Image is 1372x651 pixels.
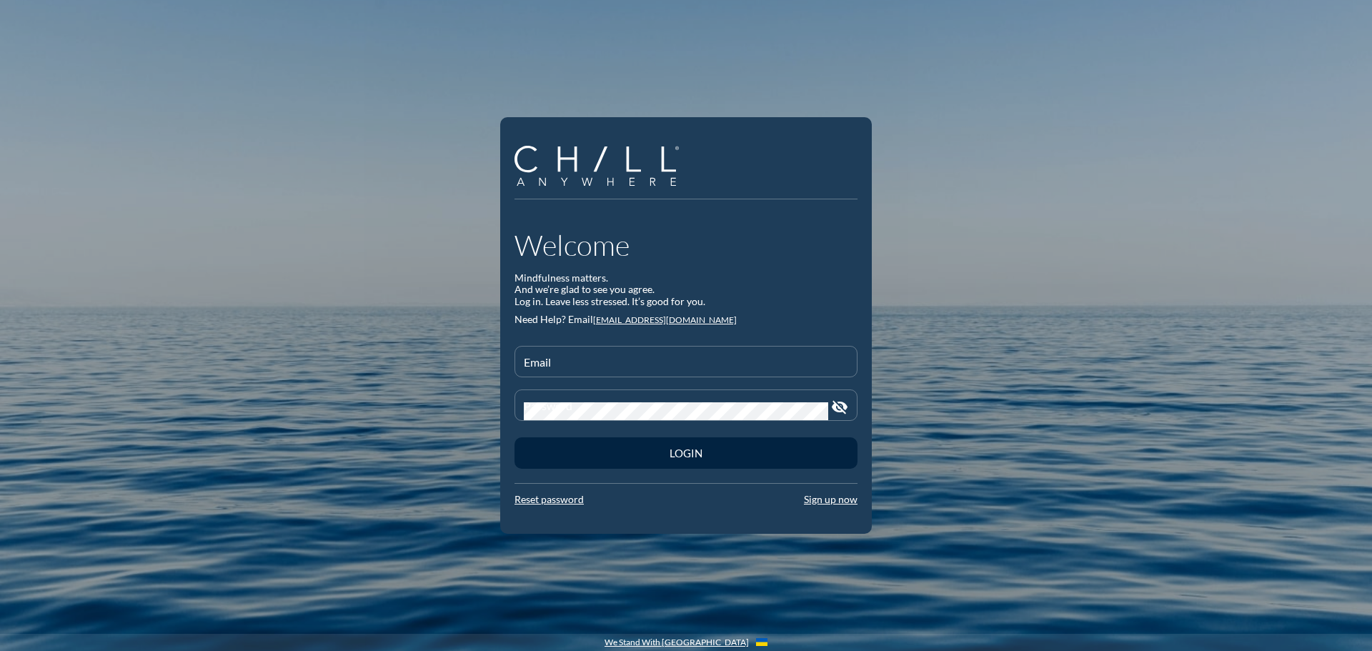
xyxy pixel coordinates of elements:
[514,437,857,469] button: Login
[514,146,690,189] a: Company Logo
[540,447,832,459] div: Login
[514,146,679,187] img: Company Logo
[605,637,749,647] a: We Stand With [GEOGRAPHIC_DATA]
[593,314,737,325] a: [EMAIL_ADDRESS][DOMAIN_NAME]
[514,493,584,505] a: Reset password
[756,638,767,646] img: Flag_of_Ukraine.1aeecd60.svg
[524,359,848,377] input: Email
[514,228,857,262] h1: Welcome
[831,399,848,416] i: visibility_off
[514,272,857,308] div: Mindfulness matters. And we’re glad to see you agree. Log in. Leave less stressed. It’s good for ...
[514,313,593,325] span: Need Help? Email
[524,402,828,420] input: Password
[804,493,857,505] a: Sign up now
